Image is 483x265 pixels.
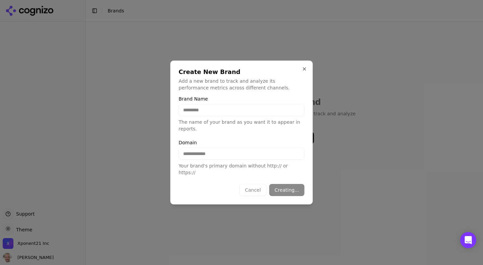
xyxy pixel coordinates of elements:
label: Domain [179,140,305,145]
h2: Create New Brand [179,69,305,75]
p: Add a new brand to track and analyze its performance metrics across different channels. [179,78,305,91]
label: Brand Name [179,97,305,101]
p: Your brand's primary domain without http:// or https:// [179,162,305,176]
p: The name of your brand as you want it to appear in reports. [179,119,305,132]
